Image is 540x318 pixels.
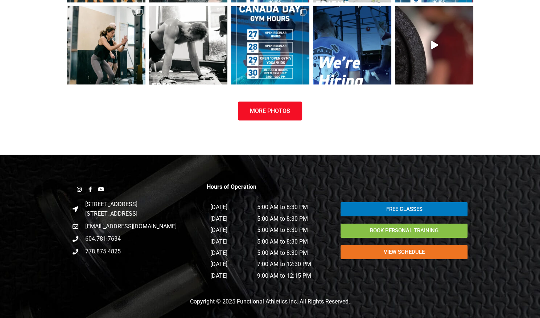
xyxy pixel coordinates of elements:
[313,6,391,85] img: 𝗙𝘂𝗻𝗰𝘁𝗶𝗼𝗻𝗮𝗹 𝗔𝘁𝗵𝗹𝗲𝘁𝗶𝗰𝘀 𝗶𝘀 𝗛𝗶𝗿𝗶𝗻𝗴! 🏋 𝗙𝗶𝘁𝗻𝗲𝘀𝘀 𝗜𝗻𝘀𝘁𝗿𝘂𝗰𝘁𝗼𝗿 / 𝗣𝗲𝗿𝘀𝗼𝗻𝗮𝗹 𝗧𝗿𝗮𝗶𝗻𝗲𝗿 We’re looking for a dynam...
[210,203,250,212] p: [DATE]
[136,9,143,16] svg: Clone
[73,234,199,244] a: 604.781.7634
[83,222,177,231] span: [EMAIL_ADDRESS][DOMAIN_NAME]
[257,237,330,246] p: 5:00 AM to 8:30 PM
[73,247,199,256] a: 778.875.4825
[67,6,145,85] a: Clone
[210,225,250,235] p: [DATE]
[83,234,121,244] span: 604.781.7634
[341,224,467,238] a: Book Personal Training
[257,225,330,235] p: 5:00 AM to 8:30 PM
[257,271,330,281] p: 9:00 AM to 12:15 PM
[73,200,199,219] a: [STREET_ADDRESS][STREET_ADDRESS]
[231,6,309,85] a: Clone
[83,200,137,219] span: [STREET_ADDRESS] [STREET_ADDRESS]
[370,228,438,233] span: Book Personal Training
[73,222,199,231] a: [EMAIL_ADDRESS][DOMAIN_NAME]
[395,6,473,85] img: Recap of our in house Grit Showdown. What an event!! Nothing but fitness, fun and memories with t...
[257,260,330,269] p: 7:00 AM to 12:30 PM
[238,102,302,121] a: More Photos
[341,245,467,259] a: view schedule
[210,248,250,258] p: [DATE]
[69,297,471,306] p: Copyright © 2025 Functional Athletics Inc. All Rights Reserved.
[231,6,309,85] img: 🇨🇦 CANADA DAY WEEKEND GYM HOURS 🇨🇦 We’re adjusting our schedule for the Canada Day long weekend! ...
[210,214,250,224] p: [DATE]
[206,183,256,190] strong: Hours of Operation
[210,237,250,246] p: [DATE]
[395,6,473,85] a: Play
[431,41,438,49] svg: Play
[341,202,467,216] a: Free Classes
[257,203,330,212] p: 5:00 AM to 8:30 PM
[384,249,425,255] span: view schedule
[83,247,121,256] span: 778.875.4825
[300,9,306,16] svg: Clone
[210,271,250,281] p: [DATE]
[257,248,330,258] p: 5:00 AM to 8:30 PM
[250,108,290,114] span: More Photos
[67,6,145,85] img: At Functional Athletics, Murph Day is more than a workout—it’s a moment to come together as a com...
[210,260,250,269] p: [DATE]
[386,207,422,212] span: Free Classes
[257,214,330,224] p: 5:00 AM to 8:30 PM
[149,6,227,85] img: 🚨 𝐓𝐑𝐘 𝐀 𝐅𝐑𝐄𝐄 𝐂𝐋𝐀𝐒𝐒 𝐀𝐓 𝐅𝐔𝐍𝐂𝐓𝐈𝐎𝐍𝐀𝐋 𝐀𝐓𝐇𝐋𝐄𝐓𝐈𝐂𝐒 🚨 ⁠ Thinking of joining? Come see what we’re all about...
